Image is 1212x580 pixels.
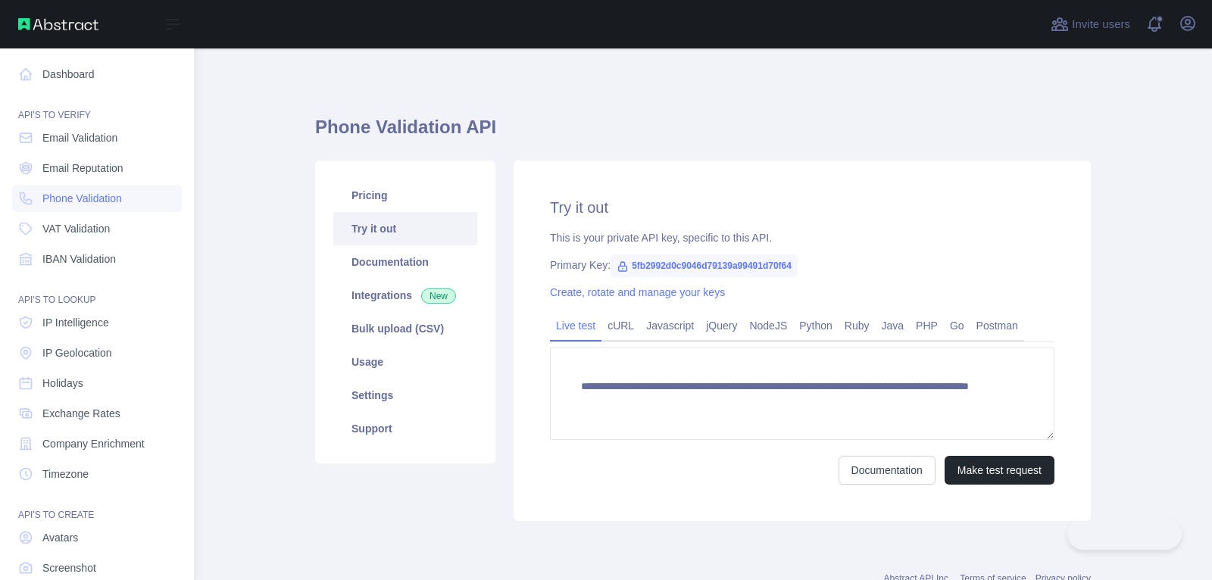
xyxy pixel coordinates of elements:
a: Bulk upload (CSV) [333,312,477,345]
button: Invite users [1048,12,1133,36]
a: Timezone [12,460,182,488]
a: Documentation [839,456,936,485]
a: Create, rotate and manage your keys [550,286,725,298]
a: jQuery [700,313,743,338]
span: VAT Validation [42,221,110,236]
a: VAT Validation [12,215,182,242]
a: PHP [910,313,944,338]
span: IBAN Validation [42,251,116,267]
span: Email Reputation [42,161,123,176]
a: Company Enrichment [12,430,182,457]
a: Phone Validation [12,185,182,212]
a: Email Validation [12,124,182,151]
div: API'S TO LOOKUP [12,276,182,306]
div: Primary Key: [550,257,1054,273]
h2: Try it out [550,197,1054,218]
a: Go [944,313,970,338]
span: Email Validation [42,130,117,145]
a: Email Reputation [12,154,182,182]
a: Postman [970,313,1024,338]
a: Live test [550,313,601,338]
a: NodeJS [743,313,793,338]
a: Java [876,313,911,338]
span: Phone Validation [42,191,122,206]
span: 5fb2992d0c9046d79139a99491d70f64 [611,254,798,277]
img: Abstract API [18,18,98,30]
a: Python [793,313,839,338]
a: Pricing [333,179,477,212]
button: Make test request [945,456,1054,485]
a: Usage [333,345,477,379]
div: This is your private API key, specific to this API. [550,230,1054,245]
div: API'S TO VERIFY [12,91,182,121]
span: Avatars [42,530,78,545]
a: cURL [601,313,640,338]
a: Try it out [333,212,477,245]
a: Integrations New [333,279,477,312]
span: IP Geolocation [42,345,112,360]
a: IP Intelligence [12,309,182,336]
h1: Phone Validation API [315,115,1091,151]
span: Timezone [42,466,89,482]
iframe: Toggle Customer Support [1067,518,1182,550]
span: IP Intelligence [42,315,109,330]
span: Screenshot [42,560,96,575]
a: Ruby [839,313,876,338]
a: Settings [333,379,477,412]
a: Avatars [12,524,182,551]
span: Invite users [1072,16,1130,33]
a: Javascript [640,313,700,338]
a: IBAN Validation [12,245,182,273]
a: Holidays [12,370,182,397]
a: Dashboard [12,61,182,88]
a: Documentation [333,245,477,279]
span: Holidays [42,376,83,391]
span: Exchange Rates [42,406,120,421]
a: IP Geolocation [12,339,182,366]
a: Exchange Rates [12,400,182,427]
span: Company Enrichment [42,436,145,451]
span: New [421,288,456,304]
a: Support [333,412,477,445]
div: API'S TO CREATE [12,491,182,521]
